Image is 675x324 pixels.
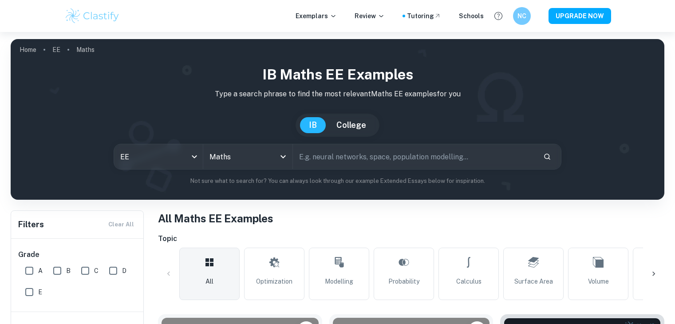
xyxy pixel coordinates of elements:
span: Optimization [256,277,292,286]
p: Exemplars [296,11,337,21]
span: A [38,266,43,276]
a: Schools [459,11,484,21]
h6: Topic [158,233,664,244]
button: Search [540,149,555,164]
a: Tutoring [407,11,441,21]
span: D [122,266,126,276]
h6: Filters [18,218,44,231]
img: profile cover [11,39,664,200]
button: UPGRADE NOW [549,8,611,24]
button: College [328,117,375,133]
button: Help and Feedback [491,8,506,24]
h1: IB Maths EE examples [18,64,657,85]
p: Type a search phrase to find the most relevant Maths EE examples for you [18,89,657,99]
p: Review [355,11,385,21]
a: Home [20,43,36,56]
h1: All Maths EE Examples [158,210,664,226]
span: Probability [388,277,419,286]
button: IB [300,117,326,133]
p: Maths [76,45,95,55]
span: Volume [588,277,609,286]
a: EE [52,43,60,56]
h6: NC [517,11,527,21]
p: Not sure what to search for? You can always look through our example Extended Essays below for in... [18,177,657,186]
span: Calculus [456,277,482,286]
span: All [205,277,213,286]
button: NC [513,7,531,25]
h6: Grade [18,249,137,260]
span: Modelling [325,277,353,286]
input: E.g. neural networks, space, population modelling... [293,144,536,169]
div: EE [114,144,203,169]
img: Clastify logo [64,7,121,25]
span: B [66,266,71,276]
span: C [94,266,99,276]
button: Open [277,150,289,163]
span: E [38,287,42,297]
span: Surface Area [514,277,553,286]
